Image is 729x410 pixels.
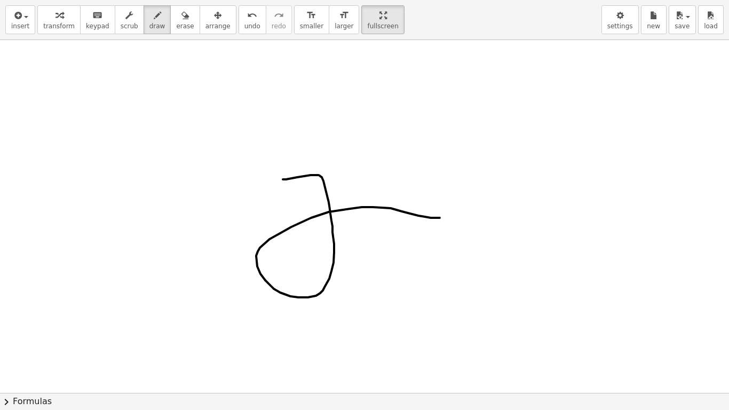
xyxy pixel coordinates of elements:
span: undo [244,22,260,30]
button: new [641,5,667,34]
span: draw [149,22,165,30]
i: format_size [339,9,349,22]
span: scrub [121,22,138,30]
button: fullscreen [361,5,404,34]
span: insert [11,22,29,30]
i: redo [274,9,284,22]
span: redo [272,22,286,30]
button: format_sizelarger [329,5,359,34]
button: erase [170,5,200,34]
span: fullscreen [367,22,398,30]
button: arrange [200,5,236,34]
button: draw [144,5,171,34]
i: keyboard [92,9,102,22]
i: format_size [306,9,316,22]
button: redoredo [266,5,292,34]
button: settings [601,5,639,34]
i: undo [247,9,257,22]
button: scrub [115,5,144,34]
button: save [669,5,696,34]
button: undoundo [239,5,266,34]
span: settings [607,22,633,30]
button: load [698,5,724,34]
button: keyboardkeypad [80,5,115,34]
span: erase [176,22,194,30]
button: transform [37,5,81,34]
span: keypad [86,22,109,30]
span: new [647,22,660,30]
span: transform [43,22,75,30]
span: larger [335,22,353,30]
button: insert [5,5,35,34]
span: save [675,22,690,30]
span: arrange [205,22,231,30]
span: smaller [300,22,323,30]
span: load [704,22,718,30]
button: format_sizesmaller [294,5,329,34]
